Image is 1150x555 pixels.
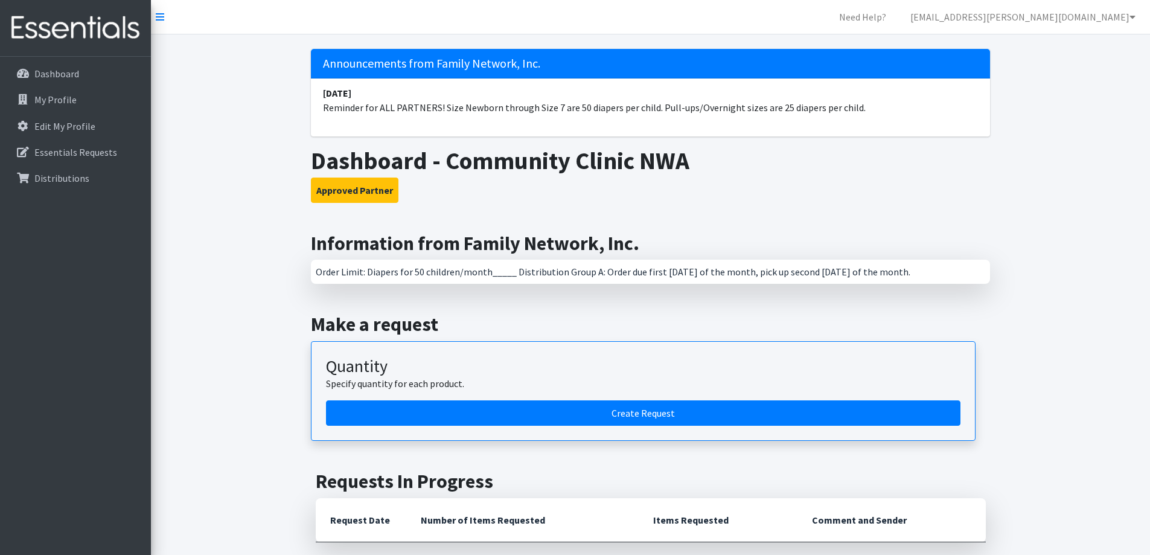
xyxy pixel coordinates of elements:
a: My Profile [5,88,146,112]
h2: Make a request [311,313,990,336]
a: [EMAIL_ADDRESS][PERSON_NAME][DOMAIN_NAME] [901,5,1145,29]
img: HumanEssentials [5,8,146,48]
a: Need Help? [829,5,896,29]
a: Essentials Requests [5,140,146,164]
strong: [DATE] [323,87,351,99]
a: Create a request by quantity [326,400,960,426]
a: Edit My Profile [5,114,146,138]
button: Approved Partner [311,178,398,203]
p: Essentials Requests [34,146,117,158]
a: Dashboard [5,62,146,86]
a: Distributions [5,166,146,190]
th: Request Date [316,498,406,542]
h2: Requests In Progress [316,470,986,493]
li: Reminder for ALL PARTNERS! Size Newborn through Size 7 are 50 diapers per child. Pull-ups/Overnig... [311,79,990,122]
p: Edit My Profile [34,120,95,132]
h1: Dashboard - Community Clinic NWA [311,146,990,175]
th: Comment and Sender [797,498,985,542]
p: Distributions [34,172,89,184]
th: Number of Items Requested [406,498,639,542]
h2: Information from Family Network, Inc. [311,232,990,255]
div: Order Limit: Diapers for 50 children/month_____ Distribution Group A: Order due first [DATE] of t... [311,260,990,284]
p: My Profile [34,94,77,106]
p: Dashboard [34,68,79,80]
th: Items Requested [639,498,797,542]
h3: Quantity [326,356,960,377]
h5: Announcements from Family Network, Inc. [311,49,990,79]
p: Specify quantity for each product. [326,376,960,391]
